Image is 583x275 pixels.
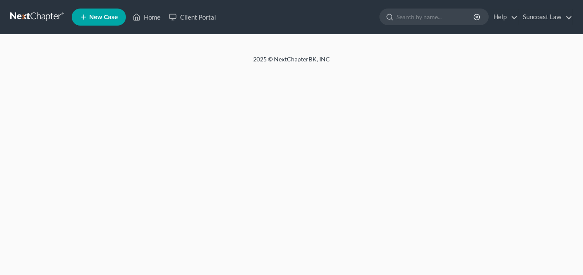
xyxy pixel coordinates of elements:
[396,9,475,25] input: Search by name...
[48,55,535,70] div: 2025 © NextChapterBK, INC
[89,14,118,20] span: New Case
[128,9,165,25] a: Home
[519,9,572,25] a: Suncoast Law
[489,9,518,25] a: Help
[165,9,220,25] a: Client Portal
